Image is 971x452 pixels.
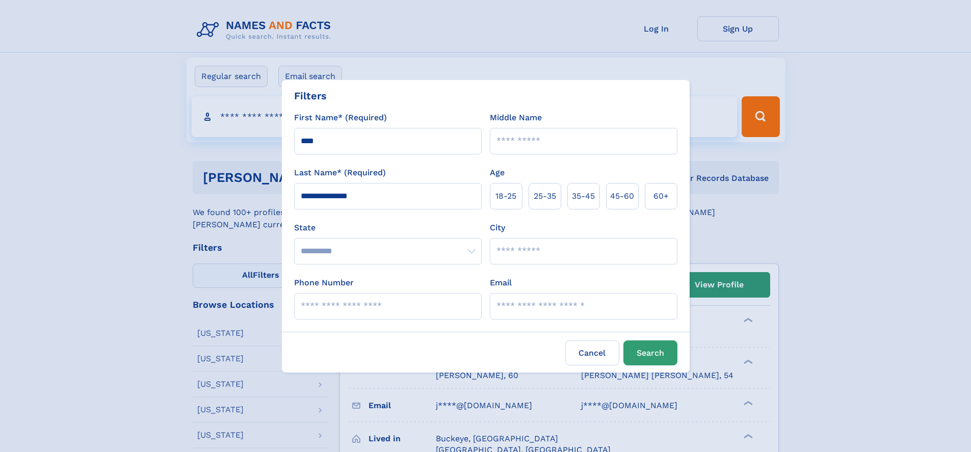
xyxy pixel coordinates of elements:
[490,277,512,289] label: Email
[490,167,505,179] label: Age
[490,112,542,124] label: Middle Name
[294,167,386,179] label: Last Name* (Required)
[294,277,354,289] label: Phone Number
[294,88,327,103] div: Filters
[610,190,634,202] span: 45‑60
[534,190,556,202] span: 25‑35
[653,190,669,202] span: 60+
[495,190,516,202] span: 18‑25
[294,112,387,124] label: First Name* (Required)
[572,190,595,202] span: 35‑45
[623,340,677,365] button: Search
[294,222,482,234] label: State
[565,340,619,365] label: Cancel
[490,222,505,234] label: City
